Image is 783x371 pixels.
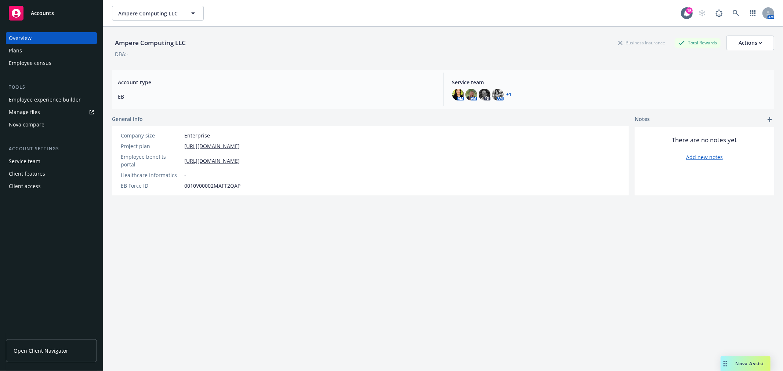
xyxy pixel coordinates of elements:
div: Tools [6,84,97,91]
a: Client features [6,168,97,180]
span: Accounts [31,10,54,16]
a: [URL][DOMAIN_NAME] [184,157,240,165]
div: Business Insurance [615,38,669,47]
a: Employee census [6,57,97,69]
div: Client features [9,168,45,180]
span: Nova Assist [736,360,765,367]
div: Plans [9,45,22,56]
a: Report a Bug [712,6,726,21]
span: Ampere Computing LLC [118,10,182,17]
span: General info [112,115,143,123]
a: Client access [6,180,97,192]
img: photo [465,89,477,100]
div: Client access [9,180,41,192]
a: Employee experience builder [6,94,97,106]
div: DBA: - [115,50,128,58]
span: - [184,171,186,179]
a: +1 [507,92,512,97]
div: Employee experience builder [9,94,81,106]
span: Open Client Navigator [14,347,68,355]
a: Nova compare [6,119,97,131]
button: Ampere Computing LLC [112,6,204,21]
button: Nova Assist [721,356,771,371]
img: photo [479,89,490,100]
div: Healthcare Informatics [121,171,181,179]
a: Add new notes [686,153,723,161]
div: Total Rewards [675,38,721,47]
a: Switch app [746,6,760,21]
a: Service team [6,155,97,167]
div: Nova compare [9,119,44,131]
span: There are no notes yet [672,136,737,144]
a: Start snowing [695,6,710,21]
span: 0010V00002MAFT2QAP [184,182,240,190]
a: add [765,115,774,124]
a: [URL][DOMAIN_NAME] [184,142,240,150]
div: Manage files [9,106,40,118]
div: Overview [9,32,32,44]
div: Service team [9,155,40,167]
img: photo [492,89,504,100]
a: Search [729,6,743,21]
div: EB Force ID [121,182,181,190]
div: 15 [686,7,693,14]
div: Employee census [9,57,51,69]
div: Drag to move [721,356,730,371]
div: Employee benefits portal [121,153,181,168]
button: Actions [726,36,774,50]
a: Accounts [6,3,97,23]
span: EB [118,93,434,100]
div: Company size [121,132,181,139]
img: photo [452,89,464,100]
div: Account settings [6,145,97,153]
a: Plans [6,45,97,56]
span: Enterprise [184,132,210,139]
span: Notes [635,115,650,124]
a: Overview [6,32,97,44]
span: Account type [118,78,434,86]
span: Service team [452,78,769,86]
div: Ampere Computing LLC [112,38,189,48]
div: Project plan [121,142,181,150]
a: Manage files [6,106,97,118]
div: Actions [739,36,762,50]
